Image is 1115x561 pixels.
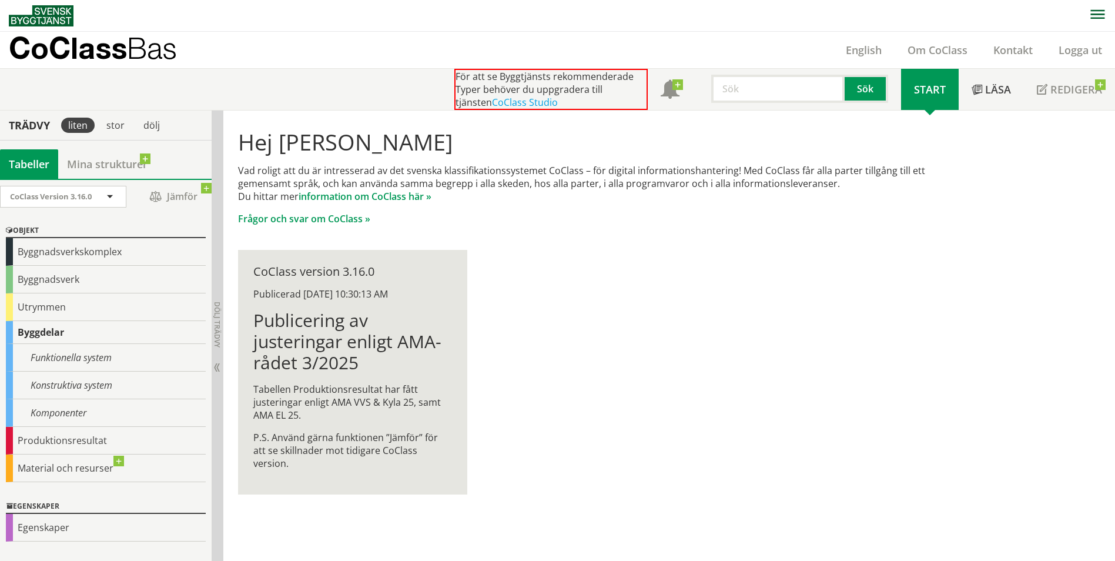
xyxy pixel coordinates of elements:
[58,149,156,179] a: Mina strukturer
[238,164,960,203] p: Vad roligt att du är intresserad av det svenska klassifikationssystemet CoClass – för digital inf...
[454,69,648,110] div: För att se Byggtjänsts rekommenderade Typer behöver du uppgradera till tjänsten
[10,191,92,202] span: CoClass Version 3.16.0
[959,69,1024,110] a: Läsa
[253,265,451,278] div: CoClass version 3.16.0
[253,310,451,373] h1: Publicering av justeringar enligt AMA-rådet 3/2025
[9,5,73,26] img: Svensk Byggtjänst
[2,119,56,132] div: Trädvy
[901,69,959,110] a: Start
[914,82,946,96] span: Start
[6,344,206,372] div: Funktionella system
[6,266,206,293] div: Byggnadsverk
[6,372,206,399] div: Konstruktiva system
[1024,69,1115,110] a: Redigera
[212,302,222,348] span: Dölj trädvy
[6,427,206,455] div: Produktionsresultat
[1050,82,1102,96] span: Redigera
[253,431,451,470] p: P.S. Använd gärna funktionen ”Jämför” för att se skillnader mot tidigare CoClass version.
[6,224,206,238] div: Objekt
[127,31,177,65] span: Bas
[136,118,167,133] div: dölj
[711,75,845,103] input: Sök
[9,32,202,68] a: CoClassBas
[895,43,980,57] a: Om CoClass
[299,190,431,203] a: information om CoClass här »
[6,321,206,344] div: Byggdelar
[6,514,206,542] div: Egenskaper
[6,293,206,321] div: Utrymmen
[238,212,370,225] a: Frågor och svar om CoClass »
[980,43,1046,57] a: Kontakt
[6,399,206,427] div: Komponenter
[1046,43,1115,57] a: Logga ut
[9,41,177,55] p: CoClass
[138,186,209,207] span: Jämför
[238,129,960,155] h1: Hej [PERSON_NAME]
[845,75,888,103] button: Sök
[6,455,206,482] div: Material och resurser
[6,500,206,514] div: Egenskaper
[99,118,132,133] div: stor
[253,288,451,300] div: Publicerad [DATE] 10:30:13 AM
[61,118,95,133] div: liten
[253,383,451,422] p: Tabellen Produktionsresultat har fått justeringar enligt AMA VVS & Kyla 25, samt AMA EL 25.
[492,96,558,109] a: CoClass Studio
[833,43,895,57] a: English
[6,238,206,266] div: Byggnadsverkskomplex
[985,82,1011,96] span: Läsa
[661,81,679,100] span: Notifikationer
